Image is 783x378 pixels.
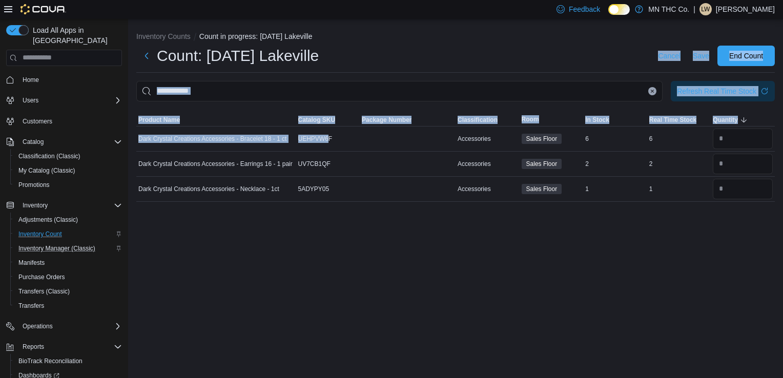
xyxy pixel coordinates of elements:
a: Adjustments (Classic) [14,214,82,226]
button: Operations [18,320,57,332]
button: End Count [717,46,775,66]
span: Inventory [18,199,122,212]
span: Transfers [14,300,122,312]
h1: Count: [DATE] Lakeville [157,46,319,66]
span: Customers [23,117,52,125]
input: This is a search bar. After typing your query, hit enter to filter the results lower in the page. [136,81,663,101]
span: My Catalog (Classic) [18,166,75,175]
button: Catalog [2,135,126,149]
span: Dark Crystal Creations Accessories - Earrings 16 - 1 pair [138,160,293,168]
div: 1 [647,183,711,195]
div: Leah Williamette [699,3,712,15]
span: Manifests [18,259,45,267]
button: Inventory [18,199,52,212]
a: Inventory Manager (Classic) [14,242,99,255]
button: Inventory Count [10,227,126,241]
span: Classification [458,116,498,124]
button: Users [2,93,126,108]
button: Catalog SKU [296,114,360,126]
div: 6 [583,133,647,145]
button: Promotions [10,178,126,192]
a: Home [18,74,43,86]
a: Transfers [14,300,48,312]
span: BioTrack Reconciliation [14,355,122,367]
span: Catalog [18,136,122,148]
button: Classification [456,114,520,126]
button: Count in progress: [DATE] Lakeville [199,32,313,40]
span: Inventory [23,201,48,209]
button: Classification (Classic) [10,149,126,163]
span: Accessories [458,135,491,143]
span: Transfers [18,302,44,310]
p: MN THC Co. [648,3,689,15]
button: Transfers (Classic) [10,284,126,299]
span: UV7CB1QF [298,160,331,168]
a: Manifests [14,257,49,269]
span: Transfers (Classic) [18,287,70,296]
span: Inventory Count [14,228,122,240]
span: End Count [729,51,763,61]
span: Inventory Manager (Classic) [14,242,122,255]
span: Sales Floor [526,184,558,194]
span: In Stock [585,116,609,124]
div: 6 [647,133,711,145]
img: Cova [20,4,66,14]
span: Quantity [713,116,738,124]
button: Inventory Counts [136,32,191,40]
a: Classification (Classic) [14,150,85,162]
a: My Catalog (Classic) [14,164,79,177]
span: Sales Floor [526,159,558,169]
span: Sales Floor [522,134,562,144]
button: Catalog [18,136,48,148]
span: Load All Apps in [GEOGRAPHIC_DATA] [29,25,122,46]
span: Catalog SKU [298,116,336,124]
p: [PERSON_NAME] [716,3,775,15]
button: Customers [2,114,126,129]
button: BioTrack Reconciliation [10,354,126,368]
span: Classification (Classic) [18,152,80,160]
button: Product Name [136,114,296,126]
span: Sales Floor [522,159,562,169]
button: Real Time Stock [647,114,711,126]
button: Reports [2,340,126,354]
span: Accessories [458,160,491,168]
button: Refresh Real Time Stock [671,81,775,101]
button: Save [689,46,713,66]
span: Reports [18,341,122,353]
div: Refresh Real Time Stock [677,86,756,96]
button: Operations [2,319,126,333]
button: Inventory Manager (Classic) [10,241,126,256]
span: Home [23,76,39,84]
a: Transfers (Classic) [14,285,74,298]
span: Feedback [569,4,600,14]
span: Users [18,94,122,107]
button: My Catalog (Classic) [10,163,126,178]
span: Real Time Stock [649,116,696,124]
span: Catalog [23,138,44,146]
span: Package Number [362,116,411,124]
span: Inventory Count [18,230,62,238]
span: Home [18,73,122,86]
a: BioTrack Reconciliation [14,355,87,367]
button: Next [136,46,157,66]
div: 1 [583,183,647,195]
span: Sales Floor [526,134,558,143]
div: 2 [647,158,711,170]
span: Operations [23,322,53,330]
span: Operations [18,320,122,332]
button: Manifests [10,256,126,270]
a: Inventory Count [14,228,66,240]
input: Dark Mode [608,4,630,15]
button: Inventory [2,198,126,213]
button: Quantity [711,114,775,126]
span: Cancel [658,51,681,61]
span: My Catalog (Classic) [14,164,122,177]
button: Package Number [360,114,456,126]
button: Adjustments (Classic) [10,213,126,227]
span: Manifests [14,257,122,269]
span: Promotions [14,179,122,191]
span: Adjustments (Classic) [14,214,122,226]
button: In Stock [583,114,647,126]
span: Dark Crystal Creations Accessories - Necklace - 1ct [138,185,279,193]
